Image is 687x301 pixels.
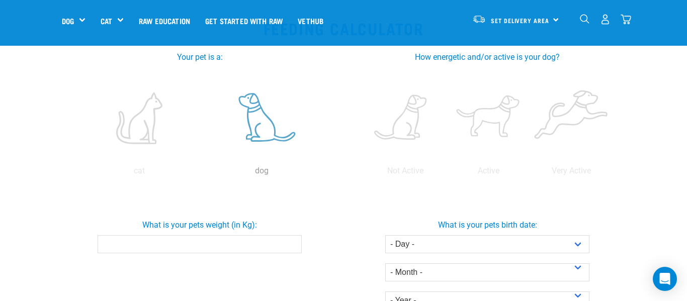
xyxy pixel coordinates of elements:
label: Your pet is a: [68,51,331,63]
p: cat [80,165,199,177]
a: Vethub [290,1,331,41]
img: home-icon@2x.png [621,14,631,25]
img: van-moving.png [472,15,486,24]
a: Dog [62,15,74,27]
span: Set Delivery Area [491,19,549,22]
label: What is your pets weight (in Kg): [54,219,346,231]
p: dog [203,165,321,177]
a: Get started with Raw [198,1,290,41]
img: home-icon-1@2x.png [580,14,589,24]
p: Very Active [532,165,611,177]
p: Not Active [366,165,445,177]
img: user.png [600,14,611,25]
label: What is your pets birth date: [341,219,633,231]
label: How energetic and/or active is your dog? [356,51,619,63]
a: Cat [101,15,112,27]
p: Active [449,165,528,177]
a: Raw Education [131,1,198,41]
div: Open Intercom Messenger [653,267,677,291]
